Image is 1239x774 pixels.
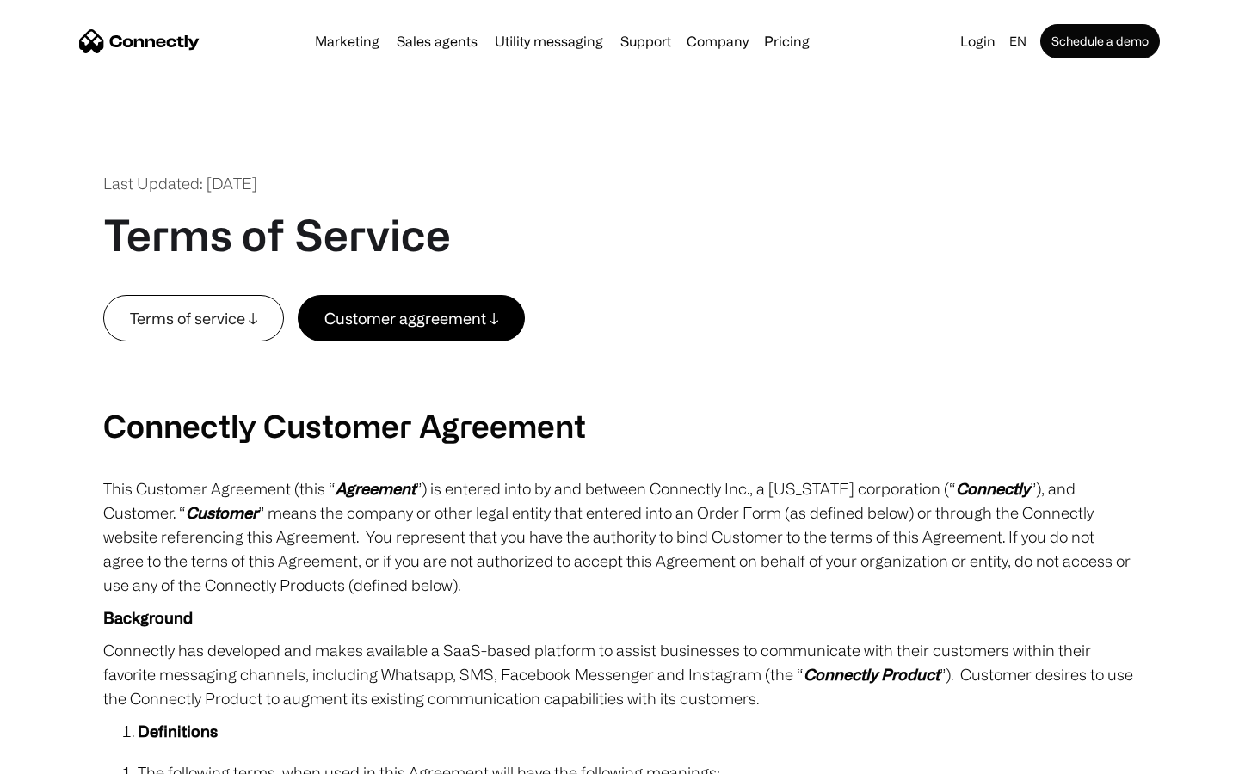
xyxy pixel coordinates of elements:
[308,34,386,48] a: Marketing
[1009,29,1026,53] div: en
[103,374,1136,398] p: ‍
[103,172,257,195] div: Last Updated: [DATE]
[488,34,610,48] a: Utility messaging
[103,407,1136,444] h2: Connectly Customer Agreement
[103,476,1136,597] p: This Customer Agreement (this “ ”) is entered into by and between Connectly Inc., a [US_STATE] co...
[186,504,258,521] em: Customer
[103,638,1136,710] p: Connectly has developed and makes available a SaaS-based platform to assist businesses to communi...
[956,480,1030,497] em: Connectly
[103,341,1136,365] p: ‍
[804,666,940,683] em: Connectly Product
[687,29,749,53] div: Company
[138,722,218,740] strong: Definitions
[613,34,678,48] a: Support
[324,306,498,330] div: Customer aggreement ↓
[17,742,103,768] aside: Language selected: English
[1040,24,1160,58] a: Schedule a demo
[953,29,1002,53] a: Login
[130,306,257,330] div: Terms of service ↓
[757,34,817,48] a: Pricing
[103,609,193,626] strong: Background
[390,34,484,48] a: Sales agents
[34,744,103,768] ul: Language list
[103,209,451,261] h1: Terms of Service
[336,480,416,497] em: Agreement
